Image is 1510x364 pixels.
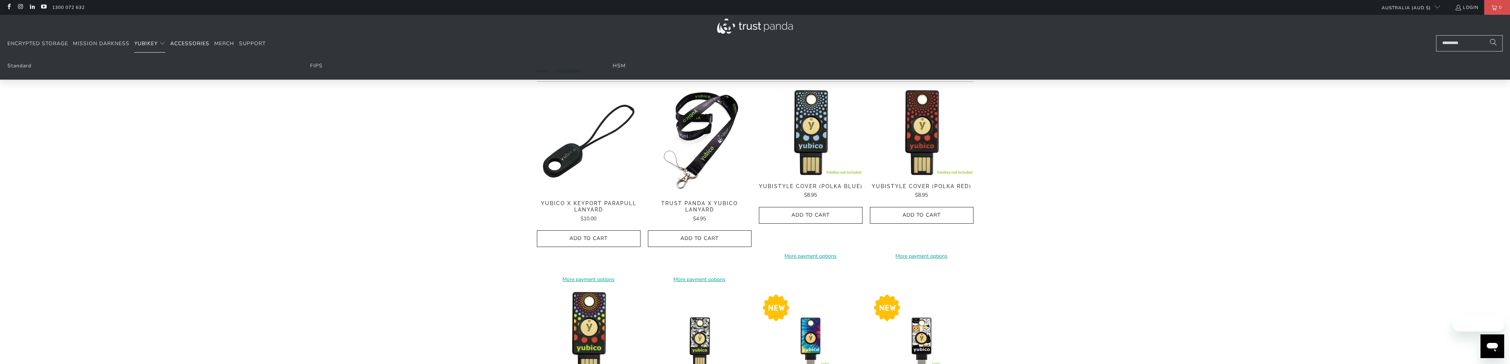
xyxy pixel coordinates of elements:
[239,35,266,53] a: Support
[73,35,130,53] a: Mission Darkness
[759,183,862,190] span: YubiStyle Cover (Polka Blue)
[1436,35,1503,51] input: Search...
[40,4,47,10] a: Trust Panda Australia on YouTube
[648,89,751,193] img: Trust Panda Yubico Lanyard - Trust Panda
[648,275,751,284] a: More payment options
[759,207,862,224] button: Add to Cart
[7,35,266,53] nav: Translation missing: en.navigation.header.main_nav
[52,3,85,11] a: 1300 072 632
[537,89,640,193] img: Yubico x Keyport Parapull Lanyard - Trust Panda
[134,35,165,53] summary: YubiKey
[170,35,209,53] a: Accessories
[656,236,744,242] span: Add to Cart
[767,212,855,218] span: Add to Cart
[1452,315,1504,331] iframe: Message from company
[870,252,973,260] a: More payment options
[7,62,31,69] a: Standard
[73,40,130,47] span: Mission Darkness
[310,62,323,69] a: FIPS
[759,252,862,260] a: More payment options
[581,215,596,222] span: $10.00
[214,40,234,47] span: Merch
[1484,35,1503,51] button: Search
[693,215,706,222] span: $4.95
[648,200,751,213] span: Trust Panda x Yubico Lanyard
[239,40,266,47] span: Support
[7,35,68,53] a: Encrypted Storage
[870,183,973,190] span: YubiStyle Cover (Polka Red)
[878,212,966,218] span: Add to Cart
[17,4,23,10] a: Trust Panda Australia on Instagram
[134,40,158,47] span: YubiKey
[870,183,973,200] a: YubiStyle Cover (Polka Red) $8.95
[6,4,12,10] a: Trust Panda Australia on Facebook
[537,230,640,247] button: Add to Cart
[759,89,862,176] img: YubiStyle Cover (Polka Blue) - Trust Panda
[648,200,751,223] a: Trust Panda x Yubico Lanyard $4.95
[537,89,640,193] a: Yubico x Keyport Parapull Lanyard - Trust Panda Yubico x Keyport Parapull Lanyard - Trust Panda
[804,191,817,198] span: $8.95
[7,40,68,47] span: Encrypted Storage
[613,62,626,69] a: HSM
[759,183,862,200] a: YubiStyle Cover (Polka Blue) $8.95
[870,207,973,224] button: Add to Cart
[717,19,793,34] img: Trust Panda Australia
[545,236,633,242] span: Add to Cart
[1480,334,1504,358] iframe: Button to launch messaging window
[870,89,973,176] img: YubiStyle Cover (Polka Red) - Trust Panda
[214,35,234,53] a: Merch
[648,230,751,247] button: Add to Cart
[537,200,640,213] span: Yubico x Keyport Parapull Lanyard
[29,4,35,10] a: Trust Panda Australia on LinkedIn
[915,191,928,198] span: $8.95
[537,275,640,284] a: More payment options
[537,200,640,223] a: Yubico x Keyport Parapull Lanyard $10.00
[170,40,209,47] span: Accessories
[1455,3,1479,11] a: Login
